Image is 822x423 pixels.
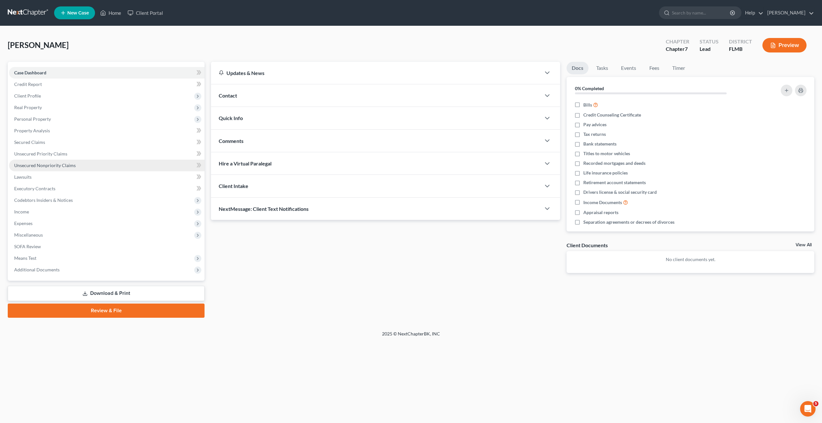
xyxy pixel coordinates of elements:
a: Download & Print [8,286,205,301]
a: Property Analysis [9,125,205,136]
span: Separation agreements or decrees of divorces [583,219,674,225]
span: Client Intake [219,183,248,189]
iframe: Intercom live chat [800,401,816,417]
a: View All [796,243,812,247]
a: Help [742,7,763,19]
span: Income Documents [583,199,622,206]
span: Expenses [14,221,33,226]
span: Means Test [14,255,36,261]
div: Chapter [666,45,689,53]
span: Hire a Virtual Paralegal [219,160,272,166]
span: Life insurance policies [583,170,628,176]
a: Docs [567,62,588,74]
a: Case Dashboard [9,67,205,79]
span: Secured Claims [14,139,45,145]
a: Home [97,7,124,19]
div: Chapter [666,38,689,45]
span: 5 [813,401,818,406]
span: Bank statements [583,141,616,147]
button: Preview [762,38,807,52]
span: Unsecured Priority Claims [14,151,67,156]
span: Quick Info [219,115,243,121]
span: Titles to motor vehicles [583,150,630,157]
div: District [729,38,752,45]
span: Unsecured Nonpriority Claims [14,163,76,168]
span: Executory Contracts [14,186,55,191]
a: Client Portal [124,7,166,19]
span: NextMessage: Client Text Notifications [219,206,309,212]
span: [PERSON_NAME] [8,40,69,50]
span: Pay advices [583,121,607,128]
span: Credit Counseling Certificate [583,112,641,118]
span: Recorded mortgages and deeds [583,160,645,166]
a: Secured Claims [9,136,205,148]
a: Lawsuits [9,171,205,183]
span: Client Profile [14,93,41,99]
a: Executory Contracts [9,183,205,194]
input: Search by name... [672,7,731,19]
span: Codebtors Insiders & Notices [14,197,73,203]
div: Lead [700,45,719,53]
p: No client documents yet. [572,256,809,263]
a: SOFA Review [9,241,205,252]
span: Comments [219,138,244,144]
span: Case Dashboard [14,70,46,75]
a: [PERSON_NAME] [764,7,814,19]
span: Retirement account statements [583,179,646,186]
span: New Case [67,11,89,15]
div: 2025 © NextChapterBK, INC [227,331,595,342]
span: Tax returns [583,131,606,137]
span: Contact [219,92,237,99]
strong: 0% Completed [575,86,604,91]
span: Additional Documents [14,267,60,272]
div: Status [700,38,719,45]
span: Lawsuits [14,174,32,180]
a: Fees [644,62,664,74]
span: 7 [685,46,688,52]
a: Review & File [8,304,205,318]
div: Client Documents [567,242,608,249]
a: Tasks [591,62,613,74]
a: Unsecured Nonpriority Claims [9,160,205,171]
span: Personal Property [14,116,51,122]
div: Updates & News [219,70,533,76]
span: Bills [583,102,592,108]
span: Credit Report [14,81,42,87]
span: SOFA Review [14,244,41,249]
a: Credit Report [9,79,205,90]
span: Real Property [14,105,42,110]
span: Income [14,209,29,214]
span: Drivers license & social security card [583,189,657,195]
a: Timer [667,62,690,74]
a: Events [616,62,641,74]
div: FLMB [729,45,752,53]
span: Property Analysis [14,128,50,133]
span: Appraisal reports [583,209,618,216]
span: Miscellaneous [14,232,43,238]
a: Unsecured Priority Claims [9,148,205,160]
